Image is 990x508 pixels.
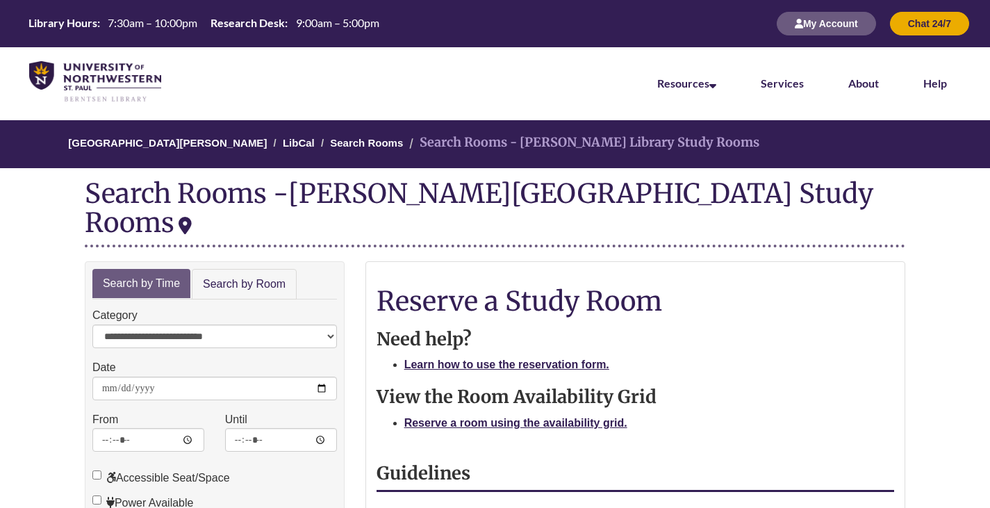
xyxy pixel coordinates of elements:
[29,61,161,103] img: UNWSP Library Logo
[848,76,879,90] a: About
[192,269,297,300] a: Search by Room
[890,17,969,29] a: Chat 24/7
[330,137,403,149] a: Search Rooms
[205,15,290,31] th: Research Desk:
[761,76,804,90] a: Services
[92,269,190,299] a: Search by Time
[923,76,947,90] a: Help
[92,411,118,429] label: From
[92,469,230,487] label: Accessible Seat/Space
[406,133,759,153] li: Search Rooms - [PERSON_NAME] Library Study Rooms
[377,386,657,408] strong: View the Room Availability Grid
[85,177,873,239] div: [PERSON_NAME][GEOGRAPHIC_DATA] Study Rooms
[92,470,101,480] input: Accessible Seat/Space
[225,411,247,429] label: Until
[68,137,267,149] a: [GEOGRAPHIC_DATA][PERSON_NAME]
[23,15,384,31] table: Hours Today
[377,328,472,350] strong: Need help?
[377,462,470,484] strong: Guidelines
[657,76,716,90] a: Resources
[92,359,116,377] label: Date
[377,286,895,316] h1: Reserve a Study Room
[92,306,138,325] label: Category
[777,17,876,29] a: My Account
[777,12,876,35] button: My Account
[890,12,969,35] button: Chat 24/7
[404,359,609,370] a: Learn how to use the reservation form.
[23,15,384,32] a: Hours Today
[296,16,379,29] span: 9:00am – 5:00pm
[108,16,197,29] span: 7:30am – 10:00pm
[404,417,627,429] a: Reserve a room using the availability grid.
[85,179,905,247] div: Search Rooms -
[23,15,102,31] th: Library Hours:
[92,495,101,505] input: Power Available
[283,137,315,149] a: LibCal
[85,120,905,168] nav: Breadcrumb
